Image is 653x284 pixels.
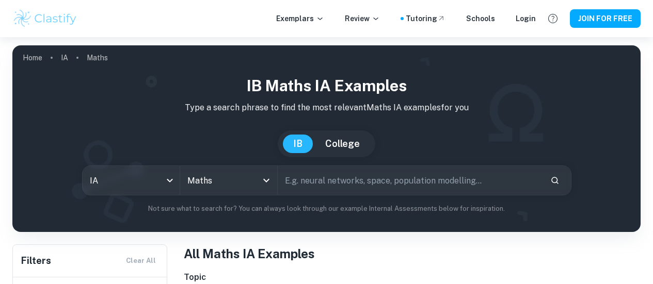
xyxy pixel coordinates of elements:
h1: IB Maths IA examples [21,74,632,97]
h6: Filters [21,254,51,268]
p: Maths [87,52,108,63]
a: Tutoring [406,13,445,24]
button: Help and Feedback [544,10,562,27]
div: IA [83,166,180,195]
h1: All Maths IA Examples [184,244,641,263]
a: Home [23,51,42,65]
button: Open [259,173,274,188]
p: Type a search phrase to find the most relevant Maths IA examples for you [21,102,632,114]
button: JOIN FOR FREE [570,9,641,28]
p: Exemplars [276,13,324,24]
a: Login [516,13,536,24]
img: profile cover [12,45,641,232]
img: Clastify logo [12,8,78,29]
a: Schools [466,13,495,24]
p: Review [345,13,380,24]
button: IB [283,135,313,153]
a: IA [61,51,68,65]
h6: Topic [184,271,641,283]
input: E.g. neural networks, space, population modelling... [278,166,542,195]
button: College [315,135,370,153]
button: Search [546,172,564,189]
p: Not sure what to search for? You can always look through our example Internal Assessments below f... [21,204,632,214]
